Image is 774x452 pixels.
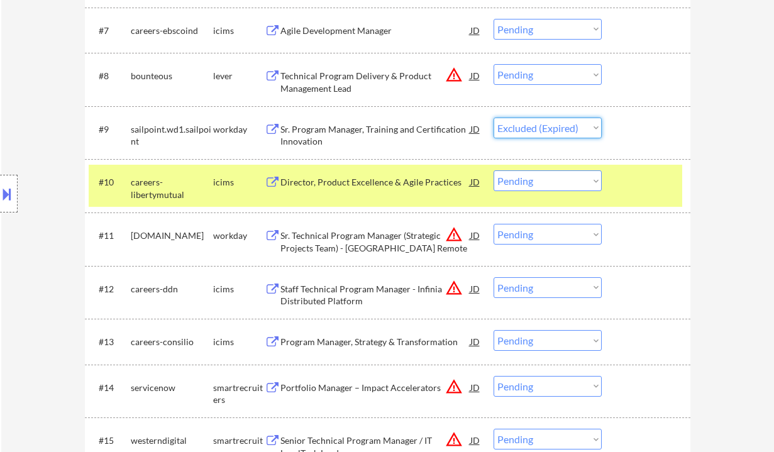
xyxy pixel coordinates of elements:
div: Sr. Program Manager, Training and Certification Innovation [280,123,470,148]
div: icims [213,176,265,189]
div: Agile Development Manager [280,25,470,37]
div: workday [213,123,265,136]
div: careers-consilio [131,336,213,348]
div: icims [213,25,265,37]
div: smartrecruiters [213,382,265,406]
div: Sr. Technical Program Manager (Strategic Projects Team) - [GEOGRAPHIC_DATA] Remote [280,229,470,254]
div: Technical Program Delivery & Product Management Lead [280,70,470,94]
div: careers-ebscoind [131,25,213,37]
div: workday [213,229,265,242]
button: warning_amber [445,66,463,84]
div: JD [469,429,482,451]
button: warning_amber [445,279,463,297]
div: JD [469,19,482,41]
button: warning_amber [445,378,463,395]
div: Director, Product Excellence & Agile Practices [280,176,470,189]
div: JD [469,64,482,87]
div: icims [213,283,265,295]
div: #14 [99,382,121,394]
div: westerndigital [131,434,213,447]
div: JD [469,118,482,140]
button: warning_amber [445,431,463,448]
div: #15 [99,434,121,447]
button: warning_amber [445,226,463,243]
div: bounteous [131,70,213,82]
div: Staff Technical Program Manager - Infinia Distributed Platform [280,283,470,307]
div: JD [469,330,482,353]
div: #7 [99,25,121,37]
div: JD [469,170,482,193]
div: #8 [99,70,121,82]
div: Portfolio Manager – Impact Accelerators [280,382,470,394]
div: servicenow [131,382,213,394]
div: JD [469,224,482,246]
div: JD [469,277,482,300]
div: icims [213,336,265,348]
div: #13 [99,336,121,348]
div: Program Manager, Strategy & Transformation [280,336,470,348]
div: JD [469,376,482,399]
div: lever [213,70,265,82]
